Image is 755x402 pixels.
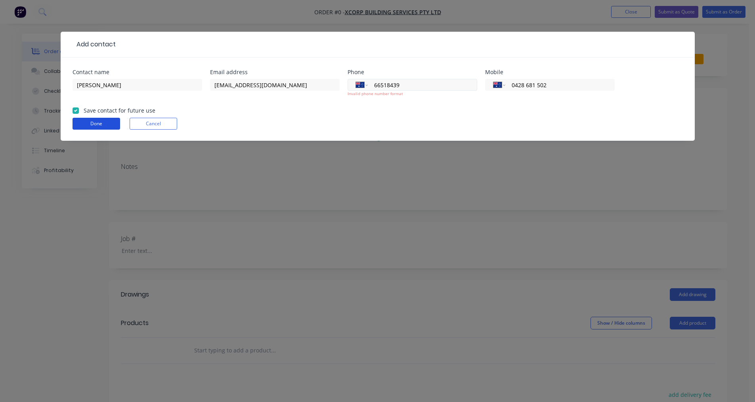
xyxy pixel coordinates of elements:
[348,91,477,97] div: Invalid phone number format
[73,69,202,75] div: Contact name
[73,40,116,49] div: Add contact
[348,69,477,75] div: Phone
[84,106,155,115] label: Save contact for future use
[485,69,615,75] div: Mobile
[73,118,120,130] button: Done
[130,118,177,130] button: Cancel
[210,69,340,75] div: Email address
